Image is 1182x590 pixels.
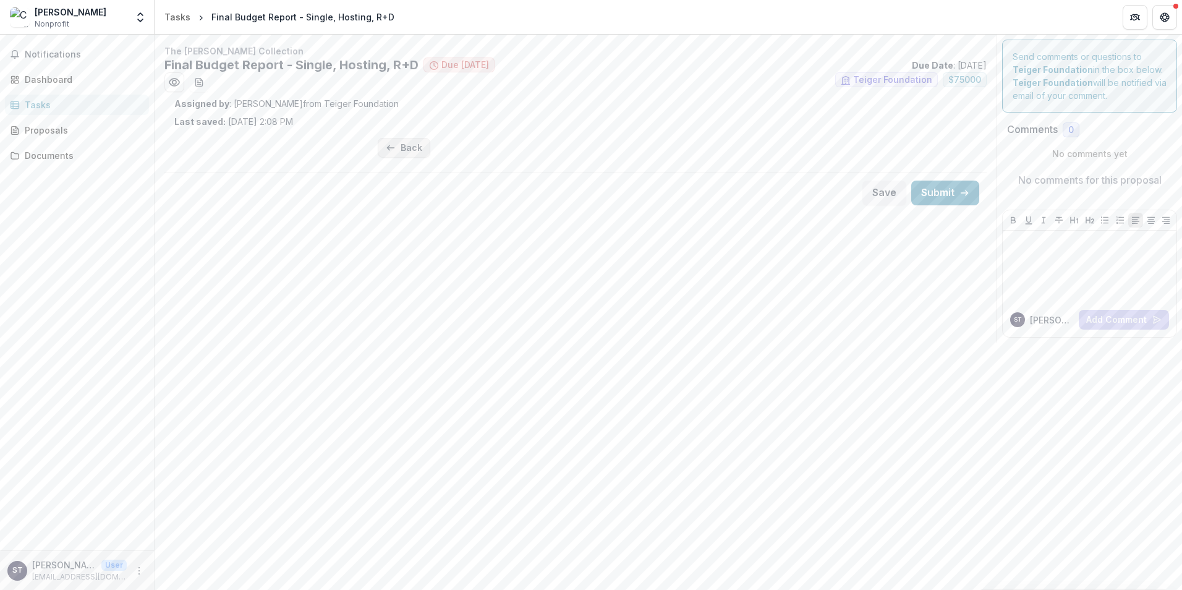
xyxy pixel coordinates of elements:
[1018,173,1162,187] p: No comments for this proposal
[174,115,293,128] p: [DATE] 2:08 PM
[853,75,932,85] span: Teiger Foundation
[1002,40,1177,113] div: Send comments or questions to in the box below. will be notified via email of your comment.
[174,97,977,110] p: : [PERSON_NAME] from Teiger Foundation
[189,72,209,92] button: download-word-button
[1036,213,1051,228] button: Italicize
[164,11,190,24] div: Tasks
[1013,64,1093,75] strong: Teiger Foundation
[25,98,139,111] div: Tasks
[1021,213,1036,228] button: Underline
[1052,213,1066,228] button: Strike
[1007,147,1172,160] p: No comments yet
[1014,317,1022,323] div: Sara Trautman-Yegenoglu
[1128,213,1143,228] button: Align Left
[1067,213,1082,228] button: Heading 1
[25,49,144,60] span: Notifications
[174,98,229,109] strong: Assigned by
[25,73,139,86] div: Dashboard
[1079,310,1169,330] button: Add Comment
[1068,125,1074,135] span: 0
[1097,213,1112,228] button: Bullet List
[159,8,399,26] nav: breadcrumb
[5,45,149,64] button: Notifications
[10,7,30,27] img: Camille Brown
[1152,5,1177,30] button: Get Help
[5,95,149,115] a: Tasks
[1013,77,1093,88] strong: Teiger Foundation
[25,124,139,137] div: Proposals
[912,59,987,72] p: : [DATE]
[32,571,127,583] p: [EMAIL_ADDRESS][DOMAIN_NAME]
[1030,314,1074,327] p: [PERSON_NAME]
[5,69,149,90] a: Dashboard
[1113,213,1128,228] button: Ordered List
[164,72,184,92] button: Preview c3dd7426-7b0c-4690-91cd-f17869aaad43.pdf
[948,75,981,85] span: $ 75000
[862,181,906,205] button: Save
[35,19,69,30] span: Nonprofit
[1007,124,1058,135] h2: Comments
[441,60,489,71] span: Due [DATE]
[132,5,149,30] button: Open entity switcher
[911,181,979,205] button: Submit
[32,558,96,571] p: [PERSON_NAME]
[164,45,987,58] p: The [PERSON_NAME] Collection
[1006,213,1021,228] button: Bold
[1123,5,1147,30] button: Partners
[1159,213,1173,228] button: Align Right
[25,149,139,162] div: Documents
[5,120,149,140] a: Proposals
[174,116,226,127] strong: Last saved:
[5,145,149,166] a: Documents
[12,566,23,575] div: Sara Trautman-Yegenoglu
[101,560,127,571] p: User
[1144,213,1159,228] button: Align Center
[164,58,419,72] h2: Final Budget Report - Single, Hosting, R+D
[132,563,147,578] button: More
[1082,213,1097,228] button: Heading 2
[159,8,195,26] a: Tasks
[378,138,430,158] button: Back
[35,6,106,19] div: [PERSON_NAME]
[912,60,953,71] strong: Due Date
[211,11,394,24] div: Final Budget Report - Single, Hosting, R+D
